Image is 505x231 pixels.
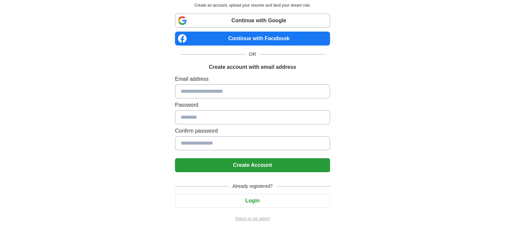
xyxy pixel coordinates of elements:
[245,51,260,58] span: OR
[176,2,329,8] p: Create an account, upload your resume and land your dream role.
[175,14,330,28] a: Continue with Google
[175,127,330,135] label: Confirm password
[175,216,330,222] a: Return to job advert
[175,158,330,172] button: Create Account
[175,194,330,208] button: Login
[175,75,330,83] label: Email address
[175,32,330,46] a: Continue with Facebook
[175,198,330,203] a: Login
[175,101,330,109] label: Password
[228,183,277,190] span: Already registered?
[209,63,296,71] h1: Create account with email address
